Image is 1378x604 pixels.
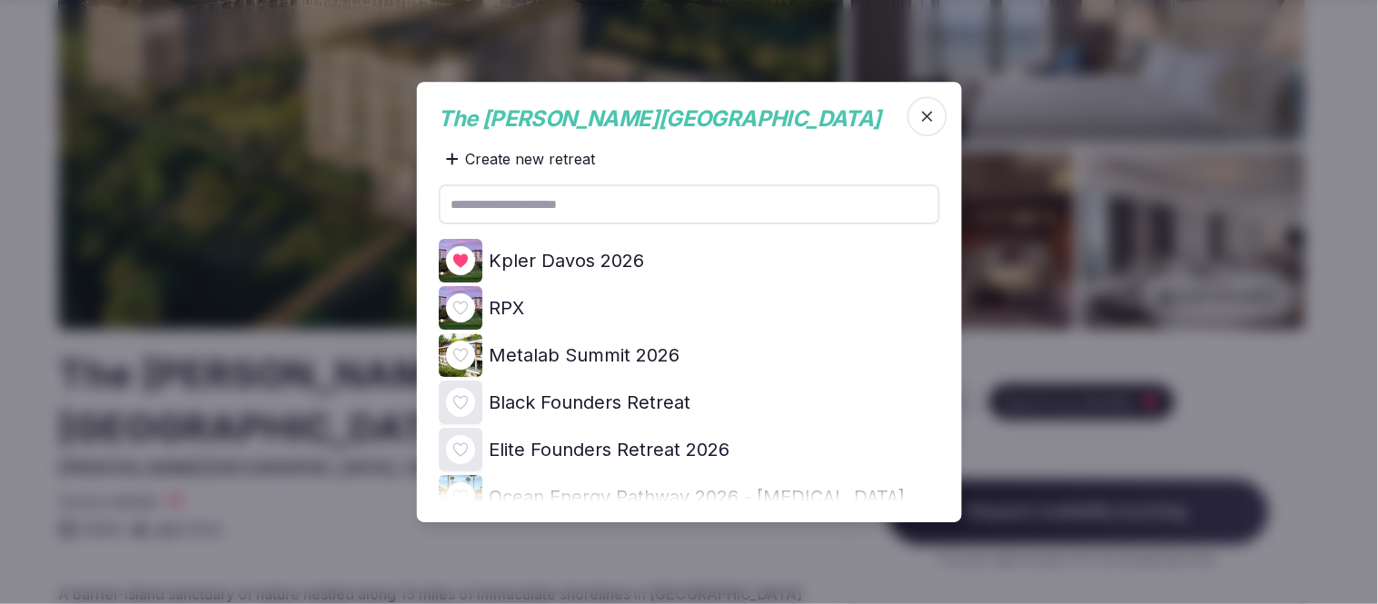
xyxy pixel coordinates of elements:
[490,248,645,273] h4: Kpler Davos 2026
[490,437,730,462] h4: Elite Founders Retreat 2026
[439,239,482,282] img: Top retreat image for the retreat: Kpler Davos 2026
[439,333,482,377] img: Top retreat image for the retreat: Metalab Summit 2026
[490,295,525,321] h4: RPX
[439,141,603,177] div: Create new retreat
[490,390,691,415] h4: Black Founders Retreat
[439,105,882,132] span: The [PERSON_NAME][GEOGRAPHIC_DATA]
[439,286,482,330] img: Top retreat image for the retreat: RPX
[490,342,680,368] h4: Metalab Summit 2026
